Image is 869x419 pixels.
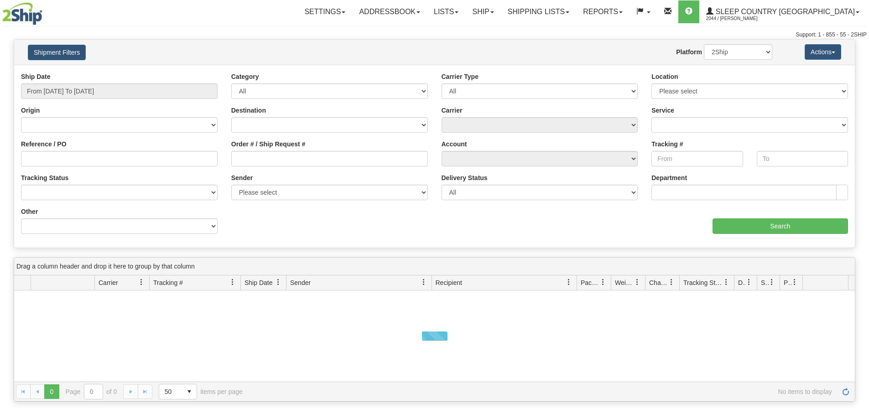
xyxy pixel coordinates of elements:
input: Search [713,218,848,234]
div: Support: 1 - 855 - 55 - 2SHIP [2,31,867,39]
a: Recipient filter column settings [561,274,577,290]
a: Weight filter column settings [630,274,645,290]
a: Tracking Status filter column settings [718,274,734,290]
input: From [651,151,743,166]
label: Tracking Status [21,173,68,182]
span: No items to display [255,388,832,395]
a: Lists [427,0,465,23]
a: Refresh [838,384,853,399]
a: Sleep Country [GEOGRAPHIC_DATA] 2044 / [PERSON_NAME] [699,0,866,23]
input: To [757,151,848,166]
label: Category [231,72,259,81]
label: Platform [676,47,702,57]
button: Actions [805,44,841,60]
label: Location [651,72,678,81]
span: Charge [649,278,668,287]
label: Delivery Status [442,173,488,182]
a: Packages filter column settings [595,274,611,290]
label: Account [442,140,467,149]
label: Carrier Type [442,72,479,81]
a: Shipment Issues filter column settings [764,274,780,290]
label: Origin [21,106,40,115]
label: Order # / Ship Request # [231,140,306,149]
label: Destination [231,106,266,115]
span: Tracking Status [683,278,723,287]
label: Service [651,106,674,115]
span: Shipment Issues [761,278,769,287]
a: Sender filter column settings [416,274,432,290]
label: Tracking # [651,140,683,149]
a: Charge filter column settings [664,274,679,290]
a: Reports [576,0,630,23]
a: Shipping lists [501,0,576,23]
label: Sender [231,173,253,182]
a: Delivery Status filter column settings [741,274,757,290]
iframe: chat widget [848,163,868,256]
span: Delivery Status [738,278,746,287]
span: Packages [581,278,600,287]
img: logo2044.jpg [2,2,42,25]
span: Weight [615,278,634,287]
span: Carrier [99,278,118,287]
a: Addressbook [352,0,427,23]
a: Settings [297,0,352,23]
span: Ship Date [245,278,272,287]
span: Tracking # [153,278,183,287]
span: Sender [290,278,311,287]
label: Ship Date [21,72,51,81]
span: 50 [165,387,177,396]
button: Shipment Filters [28,45,86,60]
span: Page 0 [44,384,59,399]
span: Sleep Country [GEOGRAPHIC_DATA] [713,8,855,16]
a: Pickup Status filter column settings [787,274,802,290]
label: Department [651,173,687,182]
a: Tracking # filter column settings [225,274,240,290]
span: Pickup Status [784,278,791,287]
a: Ship [465,0,500,23]
a: Ship Date filter column settings [271,274,286,290]
span: items per page [159,384,243,399]
a: Carrier filter column settings [134,274,149,290]
span: Recipient [436,278,462,287]
span: 2044 / [PERSON_NAME] [706,14,775,23]
label: Other [21,207,38,216]
div: grid grouping header [14,258,855,275]
span: Page of 0 [66,384,117,399]
span: Page sizes drop down [159,384,197,399]
label: Carrier [442,106,463,115]
label: Reference / PO [21,140,67,149]
span: select [182,384,197,399]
